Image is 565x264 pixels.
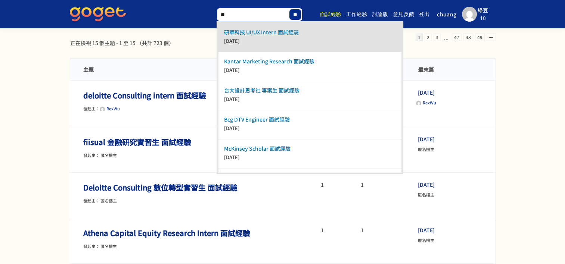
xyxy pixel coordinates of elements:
[83,198,117,204] span: 發起由： 匿名樓主
[371,2,389,26] a: 討論版
[487,34,496,41] a: →
[418,237,434,243] span: 匿名樓主
[83,182,238,193] a: Deloitte Consulting 數位轉型實習生 面試經驗
[224,125,240,132] time: [DATE]
[224,116,290,123] a: bcg DTV engineer 面試經驗
[437,7,462,22] a: chuang
[83,66,302,73] li: 主題
[83,90,206,101] a: deloitte Consulting intern 面試經驗
[224,66,240,73] time: [DATE]
[417,89,434,96] a: [DATE]
[83,136,191,147] a: fiisual 金融研究實習生 面試經驗
[83,243,117,249] span: 發起由： 匿名樓主
[224,57,314,65] a: Kantar Marketing Research 面試經驗
[423,100,436,106] span: RexWu
[392,2,415,26] a: 意見反饋
[224,145,291,152] a: McKinsey Scholar 面試經驗
[416,100,436,106] a: RexWu
[437,10,462,18] span: chuang
[224,95,240,103] time: [DATE]
[470,6,496,23] a: 綠豆10
[418,192,434,198] span: 匿名樓主
[345,2,369,26] a: 工作經驗
[302,227,342,233] li: 1
[416,34,423,41] span: 1
[224,154,240,161] time: [DATE]
[342,227,382,233] li: 1
[463,34,473,41] a: 48
[70,7,126,21] img: GoGet
[382,66,470,73] li: 最末篇
[417,181,434,188] a: [DATE]
[425,34,432,41] a: 2
[224,87,299,94] a: 台大設計思考社 專案生 面試經驗
[434,34,441,41] a: 3
[83,152,117,158] span: 發起由： 匿名樓主
[342,182,382,187] li: 1
[452,34,462,41] a: 47
[319,2,342,26] a: 面試經驗
[100,106,120,111] a: RexWu
[106,106,120,111] span: RexWu
[302,182,342,187] li: 1
[470,6,496,14] div: 綠豆
[418,2,431,26] a: 登出
[418,146,434,152] span: 匿名樓主
[83,106,120,111] span: 發起由：
[443,34,450,41] span: ...
[83,227,250,238] a: Athena Capital Equity Research Intern 面試經驗
[417,135,434,143] a: [DATE]
[224,28,299,36] a: 研華科技 UI/UX intern 面試經驗
[70,39,174,47] div: 正在檢視 15 個主題 - 1 至 15 （共計 723 個）
[224,37,240,44] time: [DATE]
[417,226,434,234] a: [DATE]
[475,34,485,41] a: 49
[304,2,496,26] nav: Main menu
